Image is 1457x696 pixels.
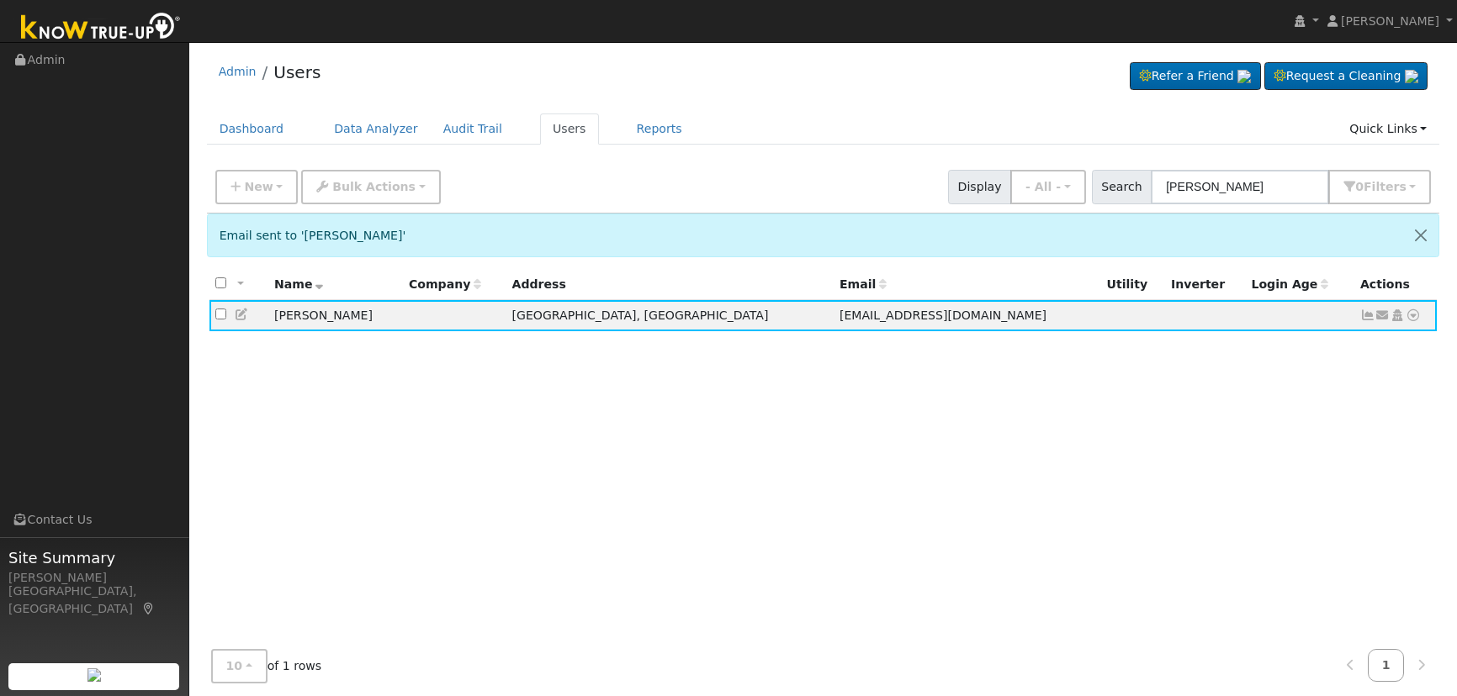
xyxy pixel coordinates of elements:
[840,308,1046,322] span: [EMAIL_ADDRESS][DOMAIN_NAME]
[948,170,1011,204] span: Display
[141,602,156,615] a: Map
[1264,62,1428,91] a: Request a Cleaning
[211,649,322,683] span: of 1 rows
[1337,113,1439,145] a: Quick Links
[1390,308,1405,322] a: Login As
[512,276,828,293] div: Address
[1405,70,1418,83] img: retrieve
[1130,62,1261,91] a: Refer a Friend
[431,113,515,145] a: Audit Trail
[1406,307,1421,324] a: Other actions
[1375,307,1391,324] a: nmrrn@comcast.net
[1010,170,1086,204] button: - All -
[273,62,321,82] a: Users
[87,668,101,682] img: retrieve
[1364,180,1407,193] span: Filter
[332,180,416,193] span: Bulk Actions
[274,277,324,291] span: Name
[1360,308,1375,322] a: Not connected
[8,546,180,569] span: Site Summary
[207,113,297,145] a: Dashboard
[1092,170,1152,204] span: Search
[1399,180,1406,193] span: s
[624,113,695,145] a: Reports
[1403,214,1438,256] button: Close
[220,229,406,242] span: Email sent to '[PERSON_NAME]'
[235,308,250,321] a: Edit User
[8,583,180,618] div: [GEOGRAPHIC_DATA], [GEOGRAPHIC_DATA]
[226,659,243,672] span: 10
[219,65,257,78] a: Admin
[215,170,299,204] button: New
[409,277,481,291] span: Company name
[540,113,599,145] a: Users
[1171,276,1239,293] div: Inverter
[1107,276,1159,293] div: Utility
[1328,170,1431,204] button: 0Filters
[211,649,268,683] button: 10
[1368,649,1405,682] a: 1
[8,569,180,587] div: [PERSON_NAME]
[1251,277,1328,291] span: Days since last login
[301,170,440,204] button: Bulk Actions
[1237,70,1251,83] img: retrieve
[268,300,403,331] td: [PERSON_NAME]
[13,9,189,47] img: Know True-Up
[1360,276,1431,293] div: Actions
[840,277,887,291] span: Email
[1151,170,1329,204] input: Search
[321,113,431,145] a: Data Analyzer
[506,300,834,331] td: [GEOGRAPHIC_DATA], [GEOGRAPHIC_DATA]
[244,180,273,193] span: New
[1341,14,1439,28] span: [PERSON_NAME]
